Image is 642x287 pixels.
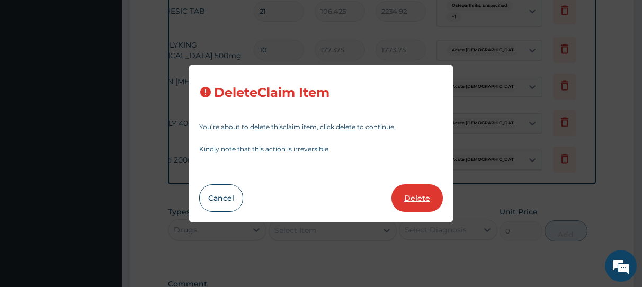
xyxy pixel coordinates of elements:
[199,146,443,153] p: Kindly note that this action is irreversible
[5,182,202,219] textarea: Type your message and hit 'Enter'
[199,184,243,212] button: Cancel
[61,80,146,187] span: We're online!
[20,53,43,79] img: d_794563401_company_1708531726252_794563401
[55,59,178,73] div: Chat with us now
[391,184,443,212] button: Delete
[174,5,199,31] div: Minimize live chat window
[199,124,443,130] p: You’re about to delete this claim item , click delete to continue.
[214,86,329,100] h3: Delete Claim Item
